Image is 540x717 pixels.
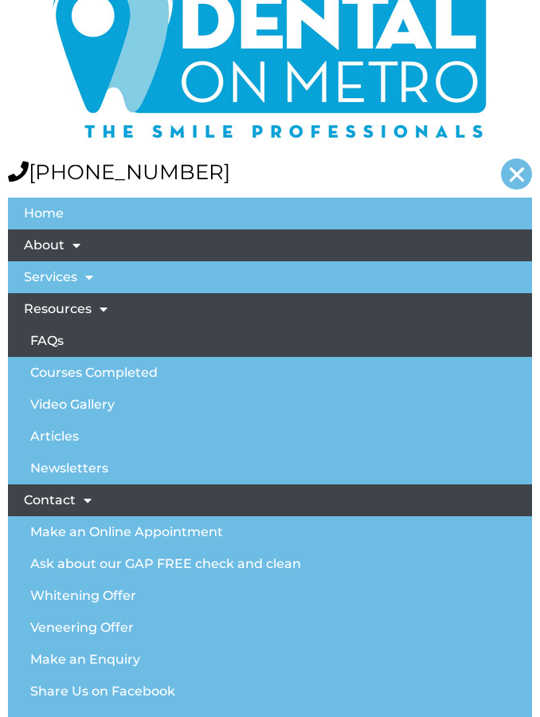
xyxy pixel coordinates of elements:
[8,517,532,549] a: Make an Online Appointment
[8,326,532,358] a: FAQs
[8,453,532,485] a: Newsletters
[8,485,532,517] a: Contact
[8,390,532,421] a: Video Gallery
[8,645,532,676] a: Make an Enquiry
[8,230,532,262] a: About
[8,421,532,453] a: Articles
[8,358,532,390] a: Courses Completed
[8,262,532,294] a: Services
[8,581,532,613] a: Whitening Offer
[501,159,532,190] div: Menu Toggle
[8,613,532,645] a: Veneering Offer
[8,549,532,581] a: Ask about our GAP FREE check and clean
[8,326,532,485] ul: Resources
[8,294,532,326] a: Resources
[8,198,532,230] a: Home
[8,676,532,708] a: Share Us on Facebook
